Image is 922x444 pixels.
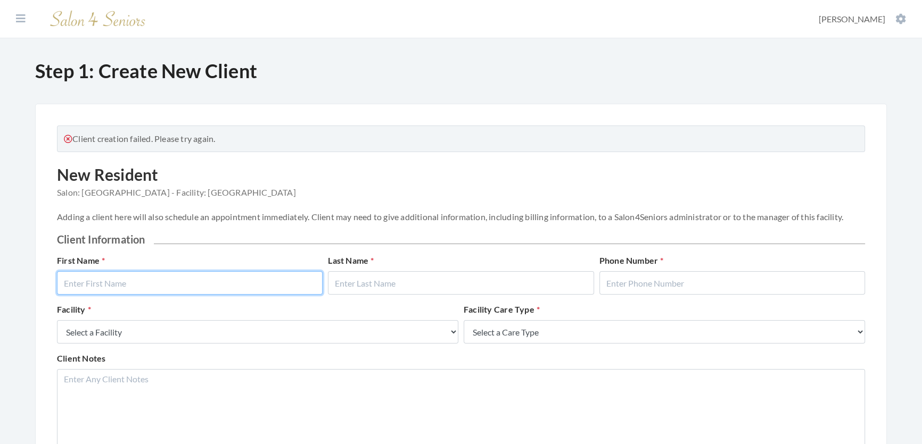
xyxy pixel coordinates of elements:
[45,6,151,31] img: Salon 4 Seniors
[816,13,909,25] button: [PERSON_NAME]
[464,303,540,316] label: Facility Care Type
[599,271,865,295] input: Enter Phone Number
[57,303,91,316] label: Facility
[57,125,865,152] div: Client creation failed. Please try again.
[57,352,105,365] label: Client Notes
[57,210,865,224] p: Adding a client here will also schedule an appointment immediately. Client may need to give addit...
[57,233,865,246] h2: Client Information
[57,271,323,295] input: Enter First Name
[57,254,105,267] label: First Name
[57,165,296,205] h2: New Resident
[328,254,374,267] label: Last Name
[819,14,885,24] span: [PERSON_NAME]
[35,60,887,82] h1: Step 1: Create New Client
[57,186,296,199] span: Salon: [GEOGRAPHIC_DATA] - Facility: [GEOGRAPHIC_DATA]
[328,271,594,295] input: Enter Last Name
[599,254,664,267] label: Phone Number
